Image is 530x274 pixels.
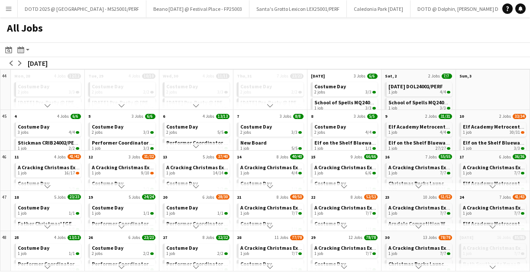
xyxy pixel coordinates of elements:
span: 6/6 [365,171,372,176]
span: 4/4 [447,131,450,134]
span: A Cracking Christmas Experience HAMC24001/PERF [240,245,360,251]
span: 1/1 [69,251,75,256]
span: Thu, 31 [237,73,252,79]
span: 3/3 [365,90,372,95]
span: Performer Coordinator 2025 [92,220,160,227]
a: Performer Coordinator 20252 jobs2/2 [92,219,153,232]
span: 1 job [463,130,472,135]
span: 7/7 [514,171,520,176]
span: 7 [237,113,239,119]
span: Costume Day [18,204,49,211]
span: 1 job [18,146,26,151]
span: 1 job [240,146,249,151]
span: Elf Academy Metrocentre MET24001 [388,123,475,130]
span: A Cracking Christmas Experience HAMC24001/PERF [388,164,508,171]
span: 4/4 [440,90,446,95]
span: A Cracking Christmas Experience HAMC24001/PERF [166,164,286,171]
span: 4/4 [372,131,376,134]
span: Performer Coordinator 2025 [166,261,234,267]
span: 1 job [314,211,323,216]
span: Elf on the Shelf Bluewater LAN24002/PERF [388,139,490,146]
span: 13 [163,154,167,160]
span: 7/7 [442,74,452,79]
span: 3/3 [150,147,154,150]
span: 33/34 [513,114,526,119]
span: 4/4 [440,130,446,135]
span: Costume Day [166,123,198,130]
span: Costume Day [240,261,272,267]
span: 4 Jobs [203,73,214,79]
span: Arndale Competition Winner Concierge MAN24005 [388,220,508,227]
span: 1 job [314,106,323,111]
a: Costume Day2 jobs3/3 [166,82,228,95]
span: 1 job [314,171,323,176]
span: A Cracking Christmas Experience HAMC24001/PERF [314,164,434,171]
a: Costume Day1 job1/1 [240,219,302,232]
a: [DATE] Pre-Party @ [PERSON_NAME] CRIB24004/PERF1 job4/4 [92,98,153,111]
span: 3/3 [447,107,450,110]
span: 2 jobs [240,130,251,135]
span: 11/11 [216,74,229,79]
span: Costume Day [92,204,123,211]
span: Costume Day [18,123,49,130]
a: Father Christmas' [GEOGRAPHIC_DATA] CAL240031 job8/8 [18,219,79,232]
span: 5/5 [291,146,297,151]
a: Elf on the Shelf Bluewater LAN24002/PERF1 job1/1 [314,139,376,151]
a: [DATE] DOL24001/PERF1 job4/4 [388,82,450,95]
div: 46 [0,151,11,191]
span: 30/31 [521,131,524,134]
a: A Cracking Christmas Experience HAMC24001/PERF1 job7/7 [388,203,450,216]
span: 2 jobs [166,90,177,95]
span: Costume Day [166,180,198,187]
span: Costume Day [314,180,346,187]
a: Elf on the Shelf Bluewater LAN24002/PERF1 job27/27 [388,139,450,151]
span: 7/7 [291,211,297,216]
span: 1 job [92,211,100,216]
button: Caledonia Park [DATE] [347,0,410,17]
span: 1 job [166,211,175,216]
a: A Cracking Christmas Experience HAMC24001/PERF1 job7/7 [388,163,450,176]
span: Wed, 30 [163,73,178,79]
span: A Cracking Christmas Experience HAMC24001/PERF [92,164,212,171]
a: Costume Day2 jobs2/2 [92,244,153,256]
a: A Cracking Christmas Experience HAMC24001/PERF1 job7/7 [314,244,376,256]
span: 41/42 [68,154,81,159]
span: Costume Day [92,83,123,90]
span: 3 Jobs [132,113,143,119]
span: Costume Day [314,220,346,227]
span: 2/2 [291,90,297,95]
span: 30/31 [510,130,520,135]
a: Costume Day1 job1/1 [92,203,153,216]
span: 6/6 [71,114,81,119]
span: 3/3 [365,106,372,111]
span: Performer Coordinator 2025 [92,139,160,146]
span: 5/5 [224,131,228,134]
a: A Cracking Christmas Experience HAMC24001/PERF1 job14/14 [166,163,228,176]
a: Costume Day2 jobs3/3 [314,82,376,95]
button: DOTD 2025 @ [GEOGRAPHIC_DATA] - MS25001/PERF [18,0,146,17]
a: Costume Day2 jobs3/3 [240,122,302,135]
span: 6/6 [145,114,155,119]
span: Costume Day [166,83,198,90]
span: [DATE] [311,73,325,79]
span: 37/40 [216,154,229,159]
span: 4/4 [76,131,79,134]
span: 3/3 [298,131,302,134]
span: 12 [88,154,93,160]
a: Costume Day1 job2/2 [166,244,228,256]
a: A Cracking Christmas Experience HAMC24001/PERF1 job7/7 [240,203,302,216]
span: 4/4 [69,130,75,135]
span: 3/3 [143,130,149,135]
span: 9/10 [141,171,149,176]
span: Performer Coordinator 2025 [166,220,234,227]
span: 4/4 [447,91,450,93]
a: Costume Day2 jobs2/2 [166,179,228,192]
span: 31/32 [142,154,155,159]
span: 1 job [463,211,472,216]
span: 7/7 [291,251,297,256]
span: A Cracking Christmas Experience HAMC24001/PERF [18,164,138,171]
span: Father Christmas' Woodland Lodge Caledonia Park CAL24003 [18,220,137,227]
span: 5/5 [367,114,378,119]
span: Day of the Dead DOL24001/PERF [388,83,443,90]
a: Costume Day2 jobs2/2 [240,82,302,95]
